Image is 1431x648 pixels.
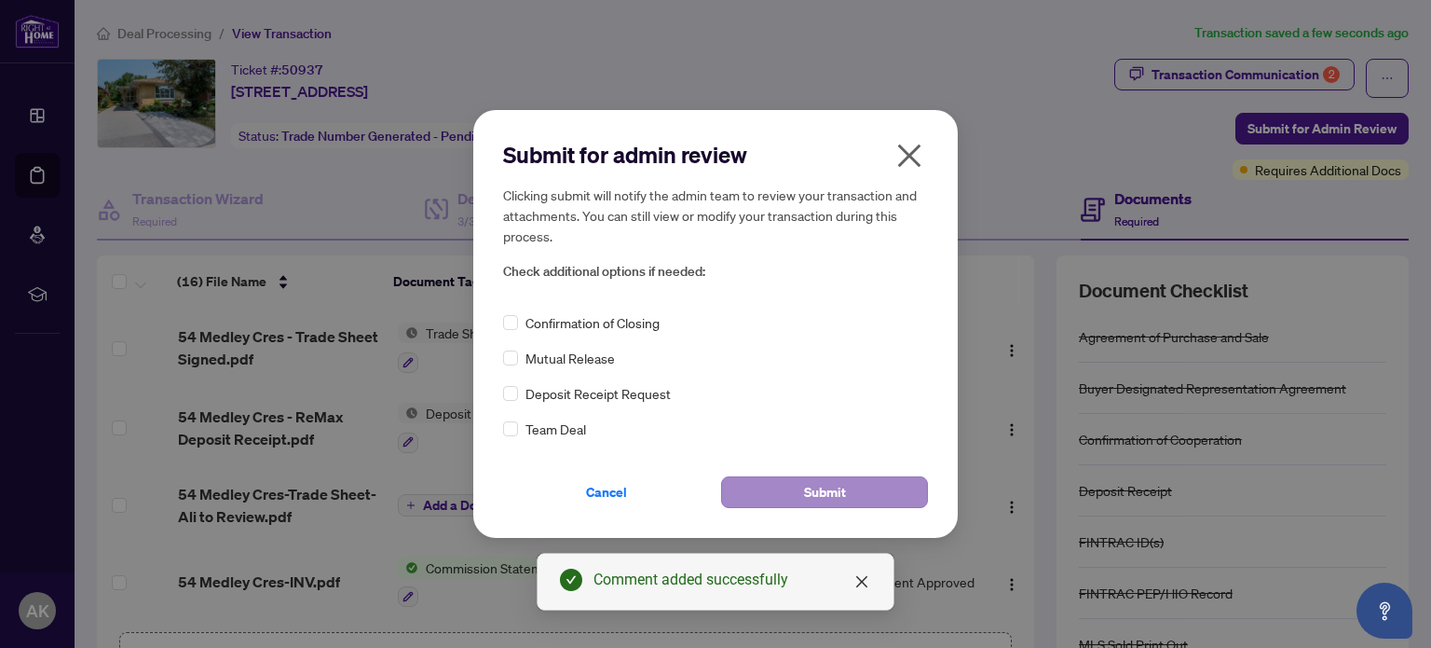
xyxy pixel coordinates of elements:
[503,185,928,246] h5: Clicking submit will notify the admin team to review your transaction and attachments. You can st...
[804,477,846,507] span: Submit
[1356,583,1412,639] button: Open asap
[525,383,671,404] span: Deposit Receipt Request
[525,312,660,333] span: Confirmation of Closing
[503,140,928,170] h2: Submit for admin review
[503,476,710,508] button: Cancel
[503,261,928,283] span: Check additional options if needed:
[593,569,871,591] div: Comment added successfully
[560,569,582,591] span: check-circle
[721,476,928,508] button: Submit
[852,572,872,592] a: Close
[586,477,627,507] span: Cancel
[894,141,924,171] span: close
[854,574,869,589] span: close
[525,348,615,368] span: Mutual Release
[525,419,586,439] span: Team Deal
